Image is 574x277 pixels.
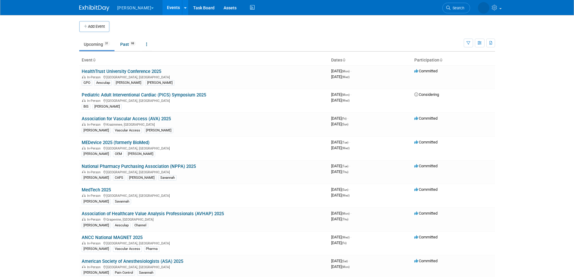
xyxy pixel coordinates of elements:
[82,146,326,150] div: [GEOGRAPHIC_DATA], [GEOGRAPHIC_DATA]
[331,69,351,73] span: [DATE]
[82,246,111,252] div: [PERSON_NAME]
[82,74,326,79] div: [GEOGRAPHIC_DATA], [GEOGRAPHIC_DATA]
[127,175,156,181] div: [PERSON_NAME]
[347,116,348,121] span: -
[414,92,439,97] span: Considering
[331,116,348,121] span: [DATE]
[87,265,102,269] span: In-Person
[82,123,86,126] img: In-Person Event
[79,39,114,50] a: Upcoming31
[414,259,438,263] span: Committed
[82,199,111,204] div: [PERSON_NAME]
[331,241,347,245] span: [DATE]
[342,123,348,126] span: (Sun)
[82,187,111,193] a: MedTech 2025
[82,98,326,103] div: [GEOGRAPHIC_DATA], [GEOGRAPHIC_DATA]
[82,128,111,133] div: [PERSON_NAME]
[82,218,86,221] img: In-Person Event
[82,217,326,222] div: Grapevine, [GEOGRAPHIC_DATA]
[342,265,350,269] span: (Mon)
[87,146,102,150] span: In-Person
[87,123,102,127] span: In-Person
[342,117,347,120] span: (Fri)
[82,264,326,269] div: [GEOGRAPHIC_DATA], [GEOGRAPHIC_DATA]
[82,211,224,216] a: Association of Healthcare Value Analysis Professionals (AVHAP) 2025
[82,241,86,244] img: In-Person Event
[82,164,196,169] a: National Pharmacy Purchasing Association (NPPA) 2025
[342,194,350,197] span: (Wed)
[329,55,412,65] th: Dates
[331,235,351,239] span: [DATE]
[144,246,159,252] div: Pharma
[87,194,102,198] span: In-Person
[331,217,348,221] span: [DATE]
[79,5,109,11] img: ExhibitDay
[103,41,110,46] span: 31
[331,211,351,216] span: [DATE]
[331,169,348,174] span: [DATE]
[82,193,326,198] div: [GEOGRAPHIC_DATA], [GEOGRAPHIC_DATA]
[113,246,142,252] div: Vascular Access
[342,58,345,62] a: Sort by Start Date
[414,140,438,144] span: Committed
[439,58,442,62] a: Sort by Participation Type
[342,241,347,245] span: (Fri)
[116,39,140,50] a: Past98
[342,70,350,73] span: (Mon)
[145,80,174,86] div: [PERSON_NAME]
[82,69,161,74] a: HealthTrust University Conference 2025
[82,265,86,268] img: In-Person Event
[414,235,438,239] span: Committed
[113,199,131,204] div: Savannah
[414,164,438,168] span: Committed
[82,99,86,102] img: In-Person Event
[331,146,350,150] span: [DATE]
[342,218,348,221] span: (Thu)
[342,165,348,168] span: (Tue)
[414,69,438,73] span: Committed
[342,236,350,239] span: (Wed)
[82,122,326,127] div: Kissimmee, [GEOGRAPHIC_DATA]
[450,6,464,10] span: Search
[331,122,348,126] span: [DATE]
[342,212,350,215] span: (Mon)
[414,187,438,192] span: Committed
[442,3,470,13] a: Search
[87,99,102,103] span: In-Person
[113,270,135,275] div: Pain Control
[79,21,109,32] button: Add Event
[350,211,351,216] span: -
[82,235,143,240] a: ANCC National MAGNET 2025
[133,223,148,228] div: Channel
[87,218,102,222] span: In-Person
[349,164,350,168] span: -
[349,259,350,263] span: -
[331,193,350,197] span: [DATE]
[82,92,206,98] a: Pediatric Adult Interventional Cardiac (PICS) Symposium 2025
[331,98,350,102] span: [DATE]
[93,58,96,62] a: Sort by Event Name
[350,69,351,73] span: -
[331,140,350,144] span: [DATE]
[82,270,111,275] div: [PERSON_NAME]
[331,74,350,79] span: [DATE]
[114,80,143,86] div: [PERSON_NAME]
[478,2,489,14] img: Dawn Brown
[342,99,350,102] span: (Wed)
[349,140,350,144] span: -
[82,104,90,109] div: BIS
[331,259,350,263] span: [DATE]
[82,194,86,197] img: In-Person Event
[331,164,350,168] span: [DATE]
[331,264,350,269] span: [DATE]
[94,80,112,86] div: Aesculap
[412,55,495,65] th: Participation
[93,104,122,109] div: [PERSON_NAME]
[342,188,348,191] span: (Sun)
[113,151,124,157] div: OEM
[331,187,350,192] span: [DATE]
[331,92,351,97] span: [DATE]
[137,270,155,275] div: Savannah
[87,170,102,174] span: In-Person
[82,241,326,245] div: [GEOGRAPHIC_DATA], [GEOGRAPHIC_DATA]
